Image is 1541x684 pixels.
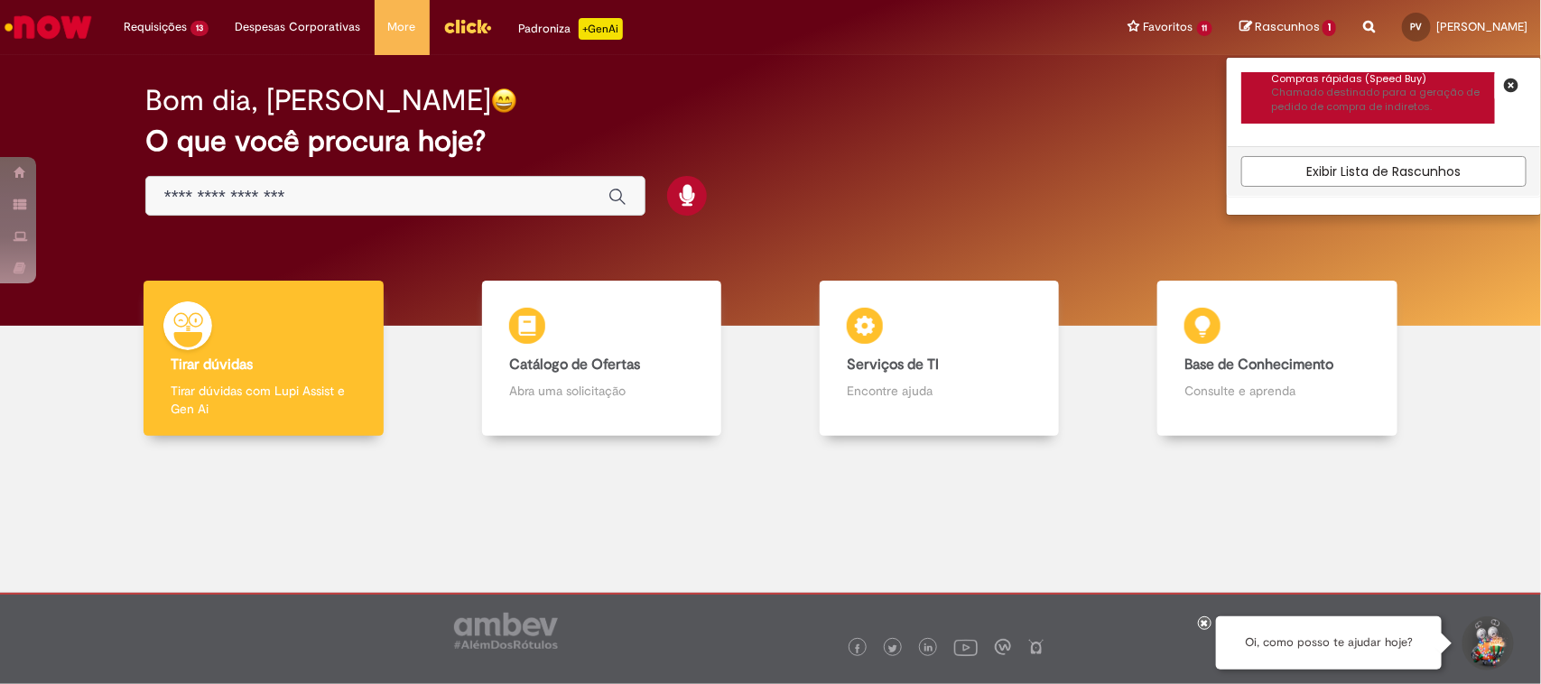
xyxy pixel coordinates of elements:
img: logo_footer_facebook.png [853,644,862,653]
span: Despesas Corporativas [236,18,361,36]
a: Base de Conhecimento Consulte e aprenda [1109,281,1446,437]
img: logo_footer_ambev_rotulo_gray.png [454,613,558,649]
h2: Bom dia, [PERSON_NAME] [145,85,491,116]
p: Consulte e aprenda [1184,382,1369,400]
a: Serviços de TI Encontre ajuda [771,281,1109,437]
span: 1 [1323,20,1336,36]
div: Oi, como posso te ajudar hoje? [1216,616,1442,670]
a: Exibir Lista de Rascunhos [1241,156,1527,187]
img: ServiceNow [2,9,95,45]
div: Padroniza [519,18,623,40]
img: happy-face.png [491,88,517,114]
span: [PERSON_NAME] [1436,19,1527,34]
img: click_logo_yellow_360x200.png [443,13,492,40]
span: Favoritos [1144,18,1193,36]
h2: O que você procura hoje? [145,125,1396,157]
span: 13 [190,21,209,36]
button: Iniciar Conversa de Suporte [1460,616,1514,670]
b: Base de Conhecimento [1184,356,1333,374]
img: logo_footer_youtube.png [954,635,978,659]
div: Compras rápidas (Speed Buy) [1271,72,1495,87]
p: Encontre ajuda [847,382,1032,400]
img: logo_footer_workplace.png [995,639,1011,655]
span: 11 [1197,21,1213,36]
p: +GenAi [579,18,623,40]
p: Abra uma solicitação [509,382,694,400]
b: Tirar dúvidas [171,356,253,374]
b: Serviços de TI [847,356,939,374]
img: logo_footer_twitter.png [888,644,897,653]
img: logo_footer_naosei.png [1028,639,1044,655]
a: Catálogo de Ofertas Abra uma solicitação [432,281,770,437]
span: Requisições [124,18,187,36]
a: Compras rápidas (Speed Buy) [1241,72,1495,124]
span: Rascunhos [1255,18,1320,35]
a: Tirar dúvidas Tirar dúvidas com Lupi Assist e Gen Ai [95,281,432,437]
b: Catálogo de Ofertas [509,356,640,374]
img: logo_footer_linkedin.png [924,643,933,654]
span: More [388,18,416,36]
p: Chamado destinado para a geração de pedido de compra de indiretos. [1271,86,1495,114]
span: PV [1411,21,1423,32]
p: Tirar dúvidas com Lupi Assist e Gen Ai [171,382,356,418]
a: Rascunhos [1239,19,1336,36]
